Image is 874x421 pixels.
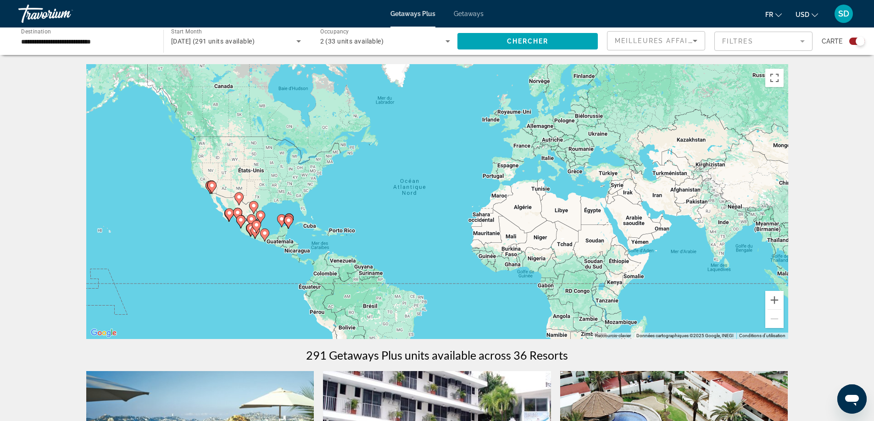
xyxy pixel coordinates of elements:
span: fr [765,11,773,18]
span: Destination [21,28,51,34]
a: Ouvrir cette zone dans Google Maps (s'ouvre dans une nouvelle fenêtre) [89,327,119,339]
mat-select: Sort by [615,35,697,46]
span: Meilleures affaires [615,37,703,44]
span: SD [838,9,849,18]
a: Travorium [18,2,110,26]
button: Basculer en plein écran [765,69,784,87]
span: Données cartographiques ©2025 Google, INEGI [636,333,734,338]
button: Zoom avant [765,291,784,309]
h1: 291 Getaways Plus units available across 36 Resorts [306,348,568,362]
a: Getaways Plus [390,10,435,17]
span: Start Month [171,28,202,35]
a: Getaways [454,10,484,17]
span: Occupancy [320,28,349,35]
button: Filter [714,31,813,51]
button: Raccourcis-clavier [595,333,631,339]
button: Change currency [796,8,818,21]
button: User Menu [832,4,856,23]
span: Carte [822,35,842,48]
span: 2 (33 units available) [320,38,384,45]
span: Chercher [507,38,549,45]
span: [DATE] (291 units available) [171,38,255,45]
span: USD [796,11,809,18]
button: Zoom arrière [765,310,784,328]
button: Change language [765,8,782,21]
iframe: Bouton de lancement de la fenêtre de messagerie [837,384,867,414]
button: Chercher [457,33,598,49]
img: Google [89,327,119,339]
a: Conditions d'utilisation (s'ouvre dans un nouvel onglet) [739,333,785,338]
